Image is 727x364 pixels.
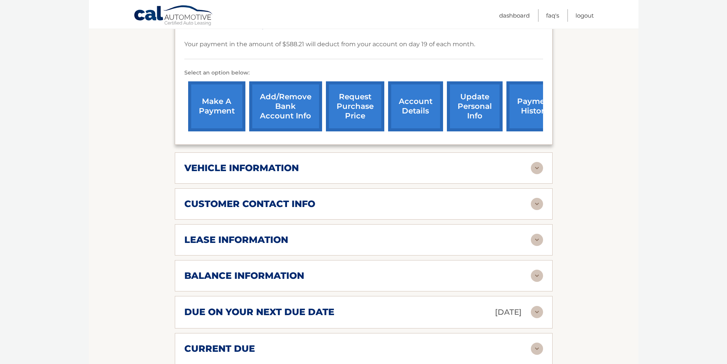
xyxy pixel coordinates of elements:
[184,198,315,210] h2: customer contact info
[531,162,543,174] img: accordion-rest.svg
[546,9,559,22] a: FAQ's
[531,270,543,282] img: accordion-rest.svg
[531,234,543,246] img: accordion-rest.svg
[195,22,266,29] span: Enrolled For Auto Pay
[184,68,543,78] p: Select an option below:
[188,81,245,131] a: make a payment
[506,81,564,131] a: payment history
[184,39,475,50] p: Your payment in the amount of $588.21 will deduct from your account on day 19 of each month.
[495,306,522,319] p: [DATE]
[531,306,543,318] img: accordion-rest.svg
[447,81,503,131] a: update personal info
[575,9,594,22] a: Logout
[184,234,288,246] h2: lease information
[499,9,530,22] a: Dashboard
[184,343,255,354] h2: current due
[134,5,214,27] a: Cal Automotive
[184,306,334,318] h2: due on your next due date
[184,162,299,174] h2: vehicle information
[326,81,384,131] a: request purchase price
[249,81,322,131] a: Add/Remove bank account info
[531,198,543,210] img: accordion-rest.svg
[388,81,443,131] a: account details
[531,343,543,355] img: accordion-rest.svg
[184,270,304,281] h2: balance information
